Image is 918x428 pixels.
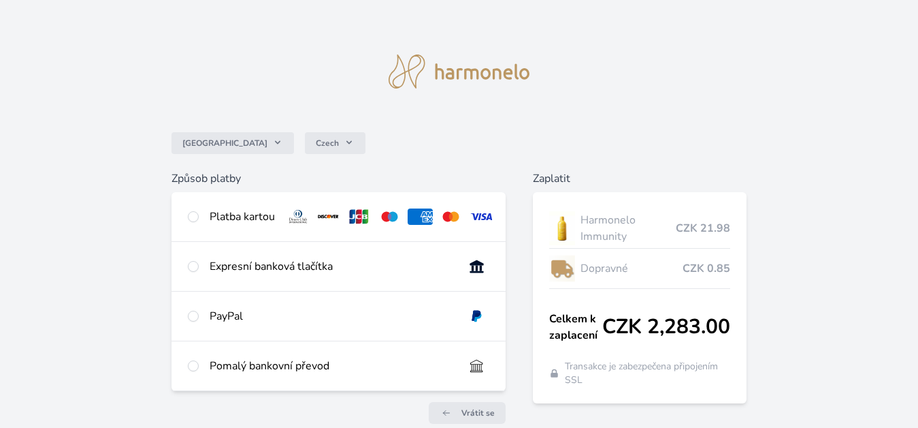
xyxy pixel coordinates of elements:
[533,170,747,187] h6: Zaplatit
[316,138,339,149] span: Czech
[408,209,433,225] img: amex.svg
[171,170,506,187] h6: Způsob platby
[210,209,275,225] div: Platba kartou
[549,251,575,286] img: delivery-lo.png
[316,209,341,225] img: discover.svg
[580,212,676,245] span: Harmonelo Immunity
[210,258,454,275] div: Expresní banková tlačítka
[676,220,730,236] span: CZK 21.98
[210,308,454,324] div: PayPal
[464,308,489,324] img: paypal.svg
[438,209,463,225] img: mc.svg
[464,358,489,374] img: bankTransfer_IBAN.svg
[683,260,730,277] span: CZK 0.85
[346,209,372,225] img: jcb.svg
[549,211,575,245] img: IMMUNITY_se_stinem_x-lo.jpg
[461,408,495,418] span: Vrátit se
[469,209,494,225] img: visa.svg
[464,258,489,275] img: onlineBanking_CZ.svg
[602,315,730,339] span: CZK 2,283.00
[377,209,402,225] img: maestro.svg
[210,358,454,374] div: Pomalý bankovní převod
[429,402,506,424] a: Vrátit se
[565,360,730,387] span: Transakce je zabezpečena připojením SSL
[182,138,267,149] span: [GEOGRAPHIC_DATA]
[549,311,602,343] span: Celkem k zaplacení
[580,260,683,277] span: Dopravné
[389,55,530,89] img: logo.svg
[286,209,311,225] img: diners.svg
[305,132,365,154] button: Czech
[171,132,294,154] button: [GEOGRAPHIC_DATA]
